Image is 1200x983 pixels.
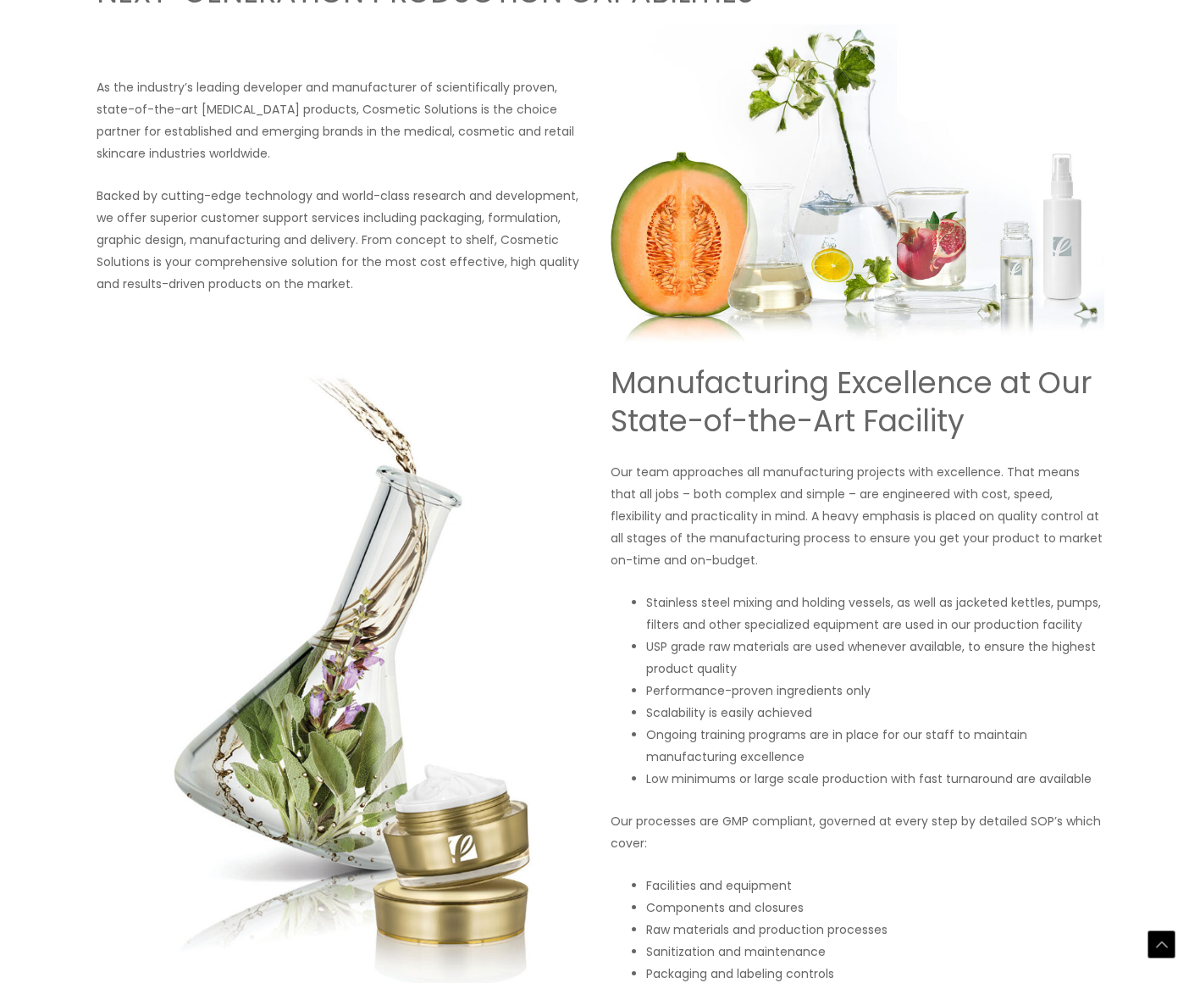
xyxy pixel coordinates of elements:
[97,76,590,164] p: As the industry’s leading developer and manufacturer of scientifically proven, state-of-the-art [...
[97,185,590,295] p: Backed by cutting-edge technology and world-class research and development, we offer superior cus...
[646,680,1104,702] li: Performance-proven ingredients only
[646,875,1104,897] li: Facilities and equipment
[611,364,1104,441] h2: Manufacturing Excellence at Our State-of-the-Art Facility
[646,724,1104,768] li: Ongoing training programs are in place for our staff to maintain manufacturing excellence
[646,702,1104,724] li: Scalability is easily achieved
[611,25,1104,347] img: Formulation Station Custom Formulation Image
[646,768,1104,790] li: Low minimums or large scale production with fast turnaround are available
[646,591,1104,636] li: Stainless steel mixing and holding vessels, as well as jacketed kettles, pumps, filters and other...
[646,897,1104,919] li: Components and closures
[646,636,1104,680] li: USP grade raw materials are used whenever available, to ensure the highest product quality
[611,810,1104,854] p: Our processes are GMP compliant, governed at every step by detailed SOP’s which cover:
[611,461,1104,571] p: Our team approaches all manufacturing projects with excellence. That means that all jobs – both c...
[646,919,1104,941] li: Raw materials and production processes
[646,941,1104,963] li: Sanitization and maintenance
